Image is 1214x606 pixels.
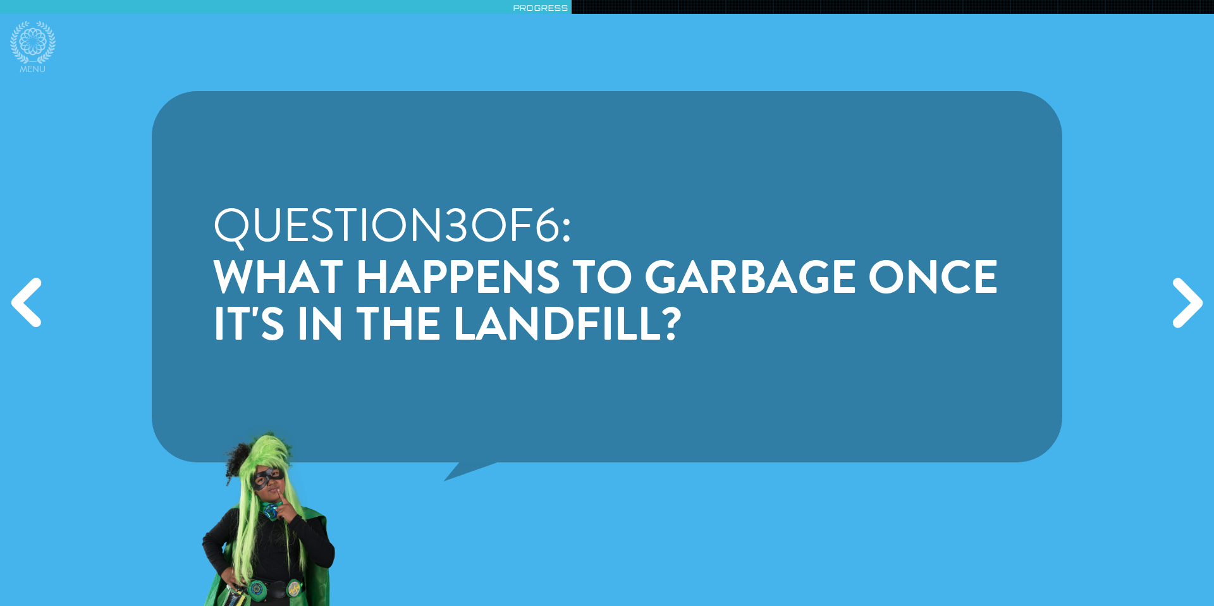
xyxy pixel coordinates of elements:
[212,259,1002,352] h3: What happens to garbage once it's in the landfill?
[560,206,573,253] span: :
[212,206,443,253] span: Question
[534,206,561,253] span: 6
[20,64,46,77] span: Menu
[182,424,350,606] img: apprenticeCurious-3e7236cce83cb89c2edaeb8503ed9211.png
[443,206,470,253] span: 3
[470,206,534,253] span: of
[10,21,56,77] a: Menu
